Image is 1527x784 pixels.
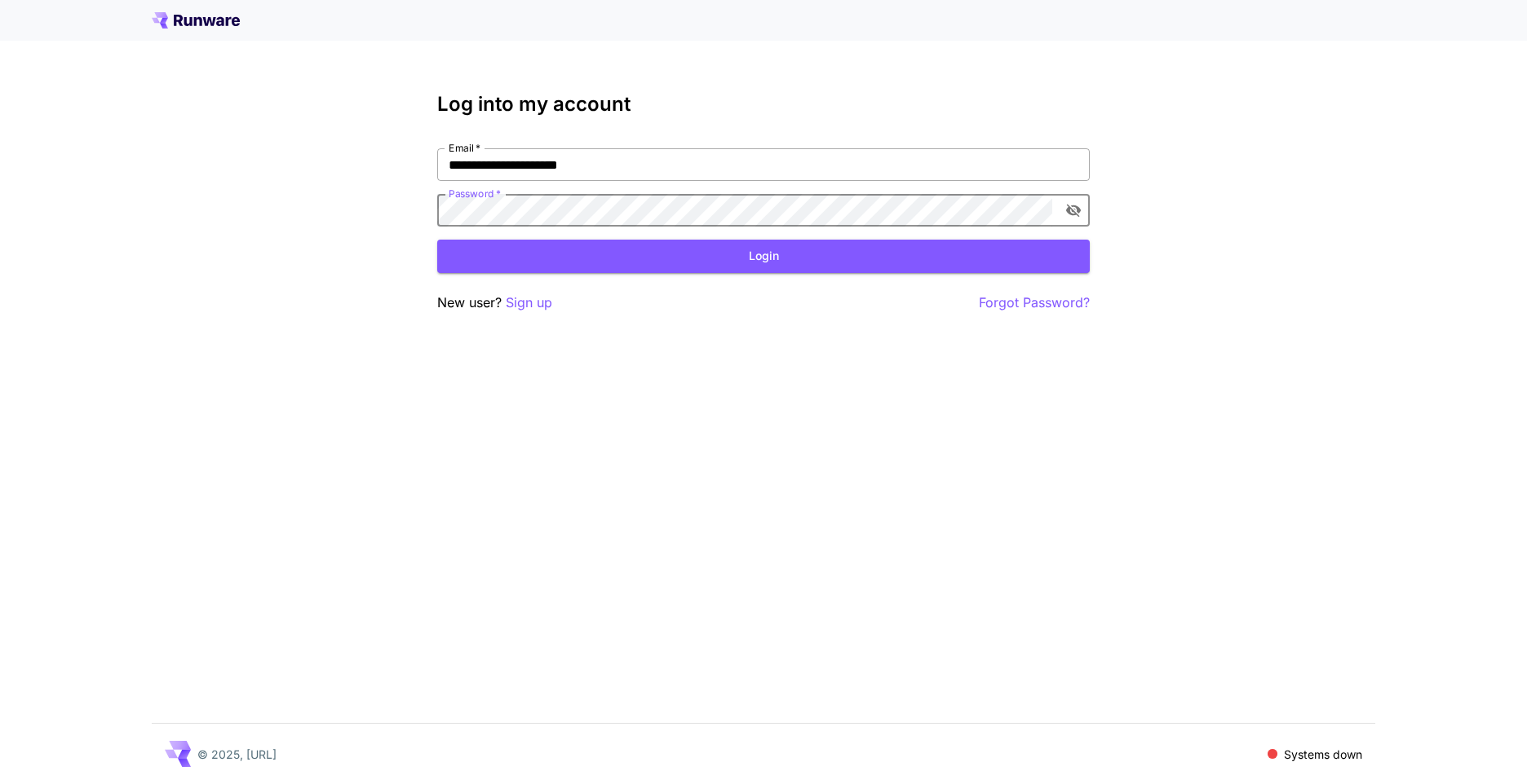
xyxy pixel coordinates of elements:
button: Forgot Password? [979,293,1090,313]
button: Sign up [506,293,552,313]
p: © 2025, [URL] [197,746,277,763]
p: New user? [437,293,552,313]
button: toggle password visibility [1059,196,1088,225]
label: Email [449,141,480,155]
label: Password [449,187,501,200]
h3: Log into my account [437,93,1090,116]
p: Systems down [1284,746,1362,763]
button: Login [437,240,1090,273]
